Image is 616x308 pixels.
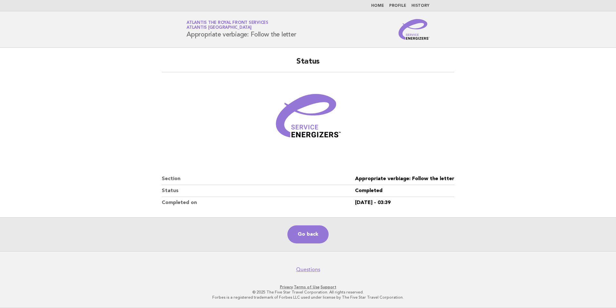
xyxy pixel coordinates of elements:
a: Support [321,285,336,289]
p: Forbes is a registered trademark of Forbes LLC used under license by The Five Star Travel Corpora... [111,295,505,300]
img: Service Energizers [399,19,429,40]
h1: Appropriate verbiage: Follow the letter [187,21,296,38]
dt: Completed on [162,197,355,209]
dt: Section [162,173,355,185]
a: Atlantis The Royal Front ServicesAtlantis [GEOGRAPHIC_DATA] [187,21,268,30]
span: Atlantis [GEOGRAPHIC_DATA] [187,26,252,30]
p: · · [111,284,505,290]
img: Verified [269,80,347,158]
a: Go back [287,225,329,243]
h2: Status [162,56,454,72]
dd: Completed [355,185,454,197]
dd: [DATE] - 03:39 [355,197,454,209]
a: History [411,4,429,8]
a: Privacy [280,285,293,289]
a: Terms of Use [294,285,320,289]
a: Profile [389,4,406,8]
a: Questions [296,266,320,273]
a: Home [371,4,384,8]
dd: Appropriate verbiage: Follow the letter [355,173,454,185]
dt: Status [162,185,355,197]
p: © 2025 The Five Star Travel Corporation. All rights reserved. [111,290,505,295]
